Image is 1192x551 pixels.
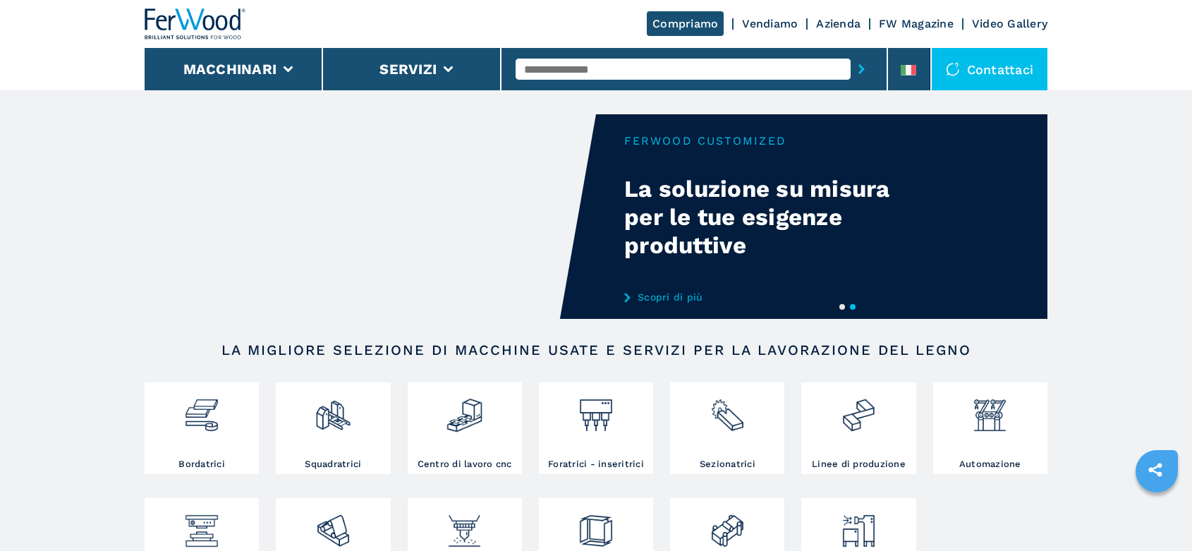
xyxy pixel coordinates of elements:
a: Azienda [816,17,860,30]
a: Video Gallery [972,17,1047,30]
button: Servizi [379,61,437,78]
h3: Squadratrici [305,458,361,471]
div: Contattaci [932,48,1048,90]
img: centro_di_lavoro_cnc_2.png [446,386,483,434]
img: pressa-strettoia.png [183,502,220,550]
h3: Foratrici - inseritrici [548,458,644,471]
h3: Linee di produzione [812,458,906,471]
button: Macchinari [183,61,277,78]
h3: Sezionatrici [700,458,755,471]
img: verniciatura_1.png [446,502,483,550]
a: Compriamo [647,11,724,36]
a: FW Magazine [879,17,954,30]
img: Ferwood [145,8,246,40]
a: Squadratrici [276,382,390,474]
img: foratrici_inseritrici_2.png [577,386,614,434]
a: Bordatrici [145,382,259,474]
a: Scopri di più [624,291,901,303]
a: Automazione [933,382,1047,474]
video: Your browser does not support the video tag. [145,114,596,319]
button: submit-button [851,53,872,85]
img: bordatrici_1.png [183,386,220,434]
button: 2 [850,304,856,310]
img: Contattaci [946,62,960,76]
h3: Centro di lavoro cnc [418,458,512,471]
h3: Automazione [959,458,1021,471]
iframe: Chat [1132,488,1181,540]
a: Vendiamo [742,17,798,30]
img: levigatrici_2.png [315,502,352,550]
img: linee_di_produzione_2.png [840,386,877,434]
img: squadratrici_2.png [315,386,352,434]
button: 1 [839,304,845,310]
a: Linee di produzione [801,382,916,474]
a: sharethis [1138,452,1173,488]
img: aspirazione_1.png [840,502,877,550]
img: lavorazione_porte_finestre_2.png [709,502,746,550]
a: Centro di lavoro cnc [408,382,522,474]
img: automazione.png [971,386,1009,434]
img: montaggio_imballaggio_2.png [577,502,614,550]
h2: LA MIGLIORE SELEZIONE DI MACCHINE USATE E SERVIZI PER LA LAVORAZIONE DEL LEGNO [190,341,1002,358]
a: Foratrici - inseritrici [539,382,653,474]
img: sezionatrici_2.png [709,386,746,434]
a: Sezionatrici [670,382,784,474]
h3: Bordatrici [178,458,225,471]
